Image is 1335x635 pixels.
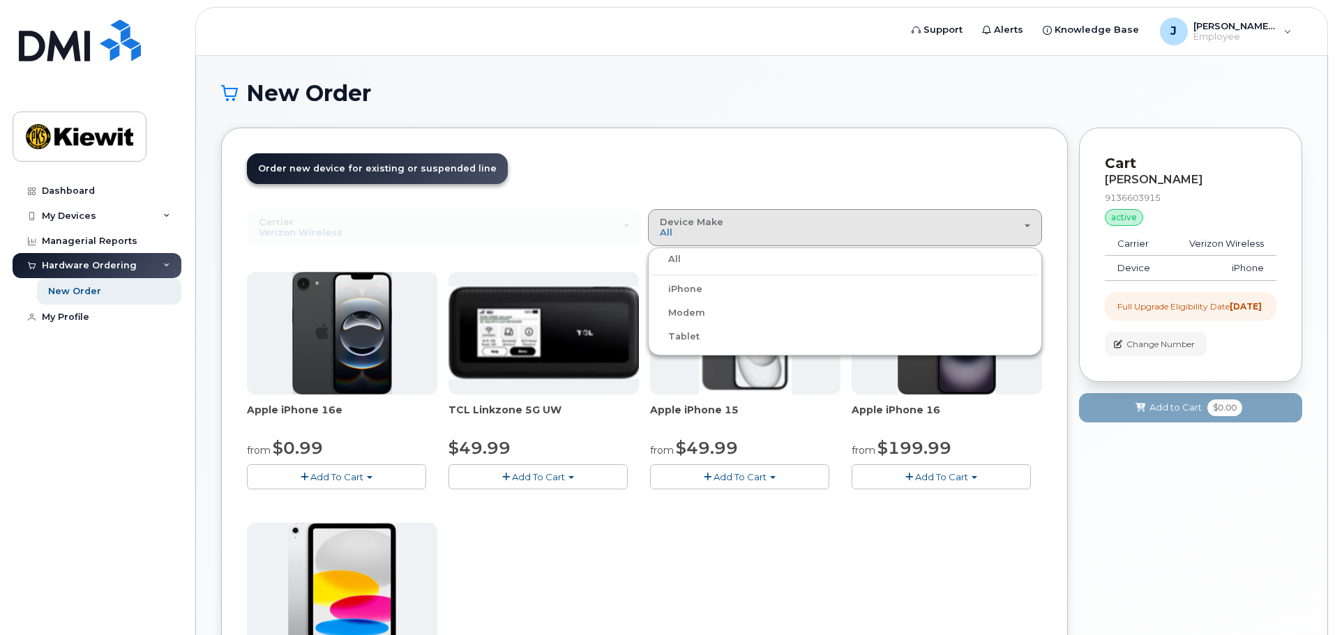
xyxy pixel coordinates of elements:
img: iphone16e.png [292,272,393,395]
td: Carrier [1105,231,1168,257]
div: [PERSON_NAME] [1105,174,1276,186]
td: Device [1105,256,1168,281]
small: from [247,444,271,457]
h1: New Order [221,81,1302,105]
div: Apple iPhone 16 [852,403,1042,431]
div: active [1105,209,1143,226]
span: Device Make [660,216,723,227]
div: Apple iPhone 16e [247,403,437,431]
iframe: Messenger Launcher [1274,574,1325,625]
span: Add To Cart [512,471,565,482]
div: Full Upgrade Eligibility Date [1117,300,1262,312]
div: TCL Linkzone 5G UW [448,403,639,431]
button: Add To Cart [448,464,628,489]
span: $49.99 [448,438,511,458]
span: Change Number [1126,338,1195,351]
button: Device Make All [648,209,1042,245]
button: Add To Cart [852,464,1031,489]
span: Order new device for existing or suspended line [258,163,497,174]
label: Modem [651,305,705,321]
small: from [650,444,674,457]
span: $0.99 [273,438,323,458]
button: Add To Cart [650,464,829,489]
span: Add To Cart [310,471,363,482]
small: from [852,444,875,457]
label: Tablet [651,328,700,345]
button: Add to Cart $0.00 [1079,393,1302,422]
label: All [651,251,681,268]
button: Change Number [1105,332,1207,356]
span: Add to Cart [1149,401,1202,414]
span: All [660,227,672,238]
img: linkzone5g.png [448,286,639,378]
span: $0.00 [1207,399,1242,416]
button: Add To Cart [247,464,426,489]
span: $49.99 [676,438,738,458]
span: $199.99 [877,438,951,458]
p: Cart [1105,153,1276,174]
span: Add To Cart [915,471,968,482]
div: 9136603915 [1105,192,1276,204]
span: Add To Cart [714,471,767,482]
strong: [DATE] [1230,301,1262,312]
label: iPhone [651,281,702,298]
div: Apple iPhone 15 [650,403,840,431]
td: Verizon Wireless [1168,231,1276,257]
td: iPhone [1168,256,1276,281]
